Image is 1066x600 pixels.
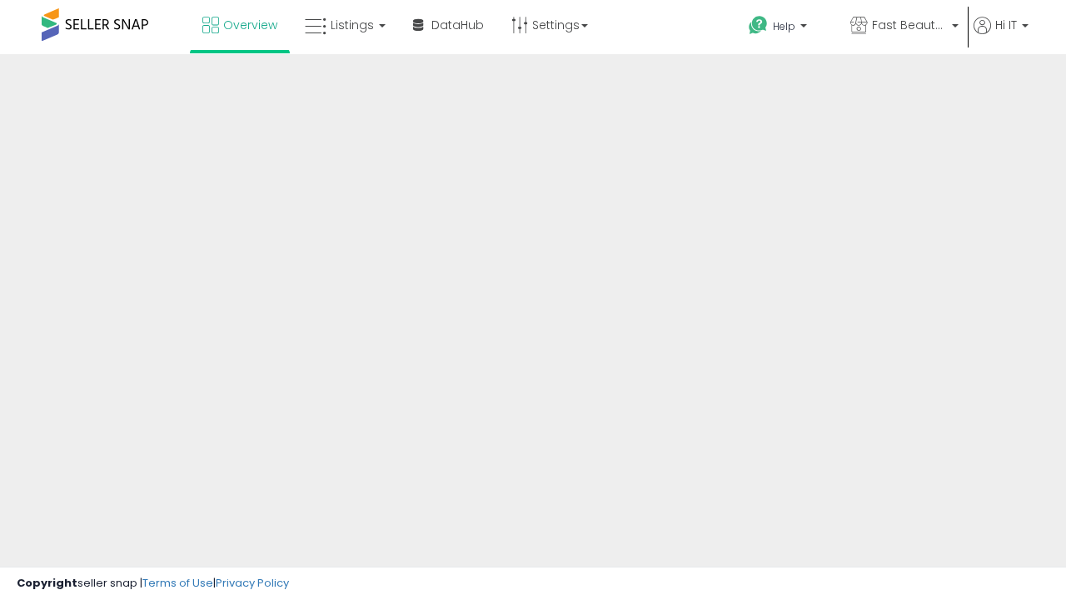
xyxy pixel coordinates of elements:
[773,19,795,33] span: Help
[735,2,835,54] a: Help
[974,17,1029,54] a: Hi IT
[142,575,213,591] a: Terms of Use
[872,17,947,33] span: Fast Beauty ([GEOGRAPHIC_DATA])
[223,17,277,33] span: Overview
[216,575,289,591] a: Privacy Policy
[17,576,289,592] div: seller snap | |
[995,17,1017,33] span: Hi IT
[17,575,77,591] strong: Copyright
[431,17,484,33] span: DataHub
[331,17,374,33] span: Listings
[748,15,769,36] i: Get Help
